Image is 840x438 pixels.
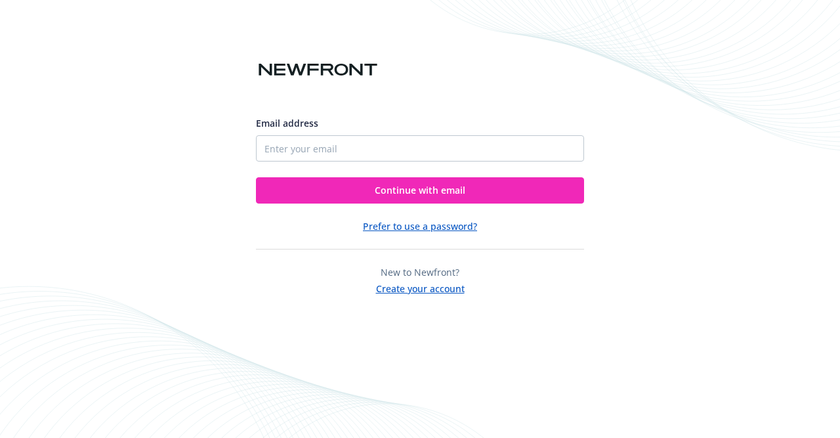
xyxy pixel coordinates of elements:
button: Prefer to use a password? [363,219,477,233]
span: Email address [256,117,318,129]
span: New to Newfront? [381,266,459,278]
input: Enter your email [256,135,584,162]
span: Continue with email [375,184,465,196]
button: Continue with email [256,177,584,204]
img: Newfront logo [256,58,380,81]
button: Create your account [376,279,465,296]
